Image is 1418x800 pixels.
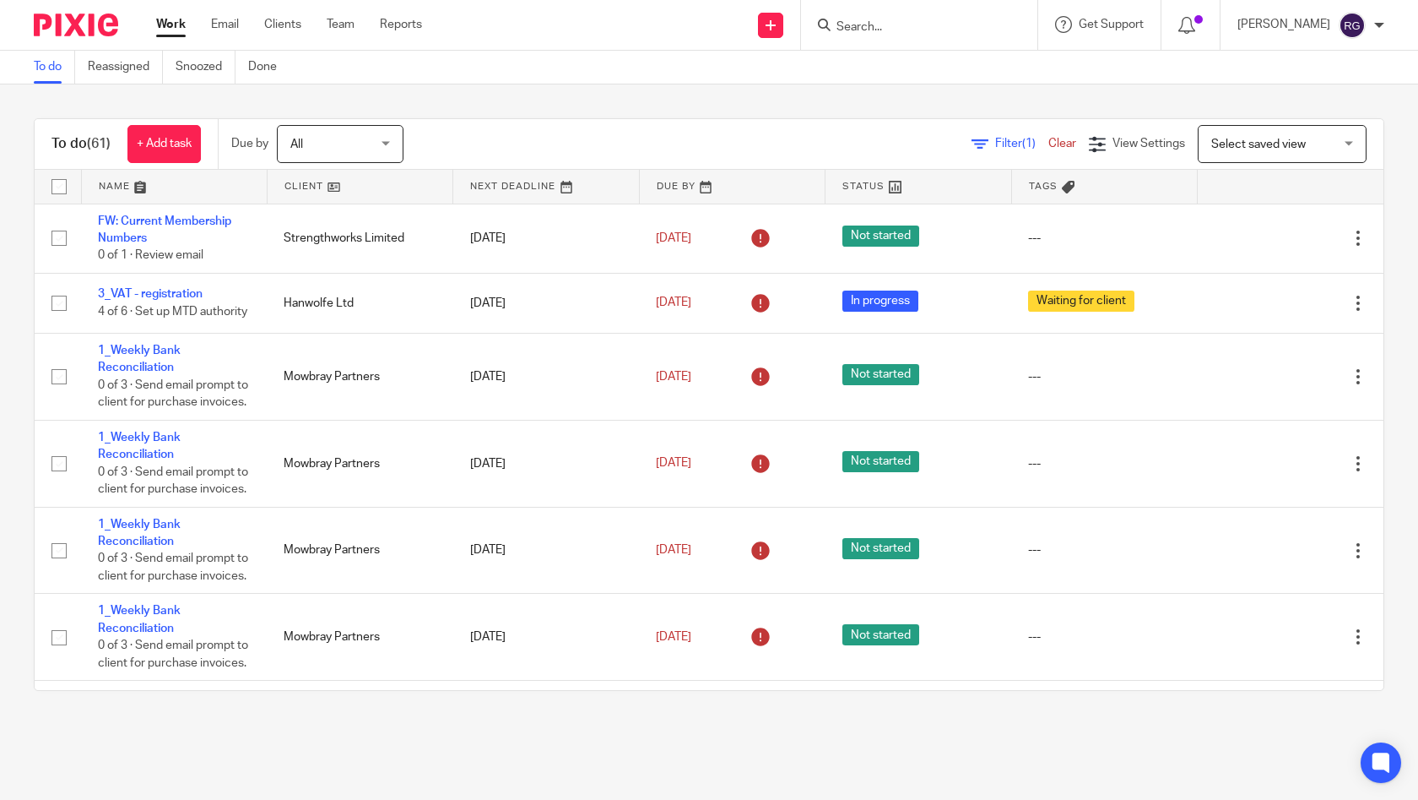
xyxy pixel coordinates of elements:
span: 0 of 3 · Send email prompt to client for purchase invoices. [98,639,248,669]
span: Not started [842,364,919,385]
a: Done [248,51,290,84]
td: Morgans Legal Ltd [267,681,452,768]
td: [DATE] [453,507,639,594]
span: 0 of 1 · Review email [98,249,203,261]
span: [DATE] [656,232,691,244]
span: Not started [842,538,919,559]
p: You are already signed in. [1206,45,1338,62]
div: --- [1028,541,1180,558]
a: Reassigned [88,51,163,84]
span: 0 of 3 · Send email prompt to client for purchase invoices. [98,379,248,409]
td: [DATE] [453,681,639,768]
td: [DATE] [453,273,639,333]
td: Mowbray Partners [267,594,452,681]
a: Work [156,16,186,33]
td: [DATE] [453,334,639,421]
td: Strengthworks Limited [267,204,452,273]
a: Snoozed [176,51,235,84]
div: --- [1028,455,1180,472]
span: Not started [842,226,919,247]
div: --- [1028,230,1180,247]
span: 0 of 3 · Send email prompt to client for purchase invoices. [98,553,248,583]
td: [DATE] [453,594,639,681]
td: Hanwolfe Ltd [267,273,452,333]
span: In progress [842,291,918,312]
a: Team [327,16,354,33]
span: Waiting for client [1028,291,1134,312]
a: FW: Current Membership Numbers [98,215,231,244]
a: Clients [264,16,301,33]
span: [DATE] [656,297,691,309]
span: Tags [1029,182,1058,191]
a: Clear [1048,138,1076,150]
span: [DATE] [656,544,691,556]
span: All [290,139,303,150]
a: 1_Weekly Bank Reconciliation [98,345,181,373]
span: 4 of 6 · Set up MTD authority [98,306,247,318]
td: Mowbray Partners [267,420,452,507]
div: --- [1028,368,1180,385]
a: 3_VAT - registration [98,288,203,300]
span: 0 of 3 · Send email prompt to client for purchase invoices. [98,466,248,496]
a: Reports [380,16,422,33]
span: Not started [842,624,919,645]
h1: To do [51,135,111,153]
span: [DATE] [656,371,691,383]
span: [DATE] [656,631,691,643]
div: --- [1028,629,1180,645]
span: Not started [842,451,919,472]
a: 1_Weekly Bank Reconciliation [98,605,181,634]
span: Select saved view [1211,139,1306,150]
span: [DATE] [656,458,691,470]
td: [DATE] [453,204,639,273]
img: Pixie [34,14,118,36]
p: Due by [231,135,268,152]
img: svg%3E [1339,12,1366,39]
span: View Settings [1112,138,1185,150]
td: Mowbray Partners [267,334,452,421]
td: [DATE] [453,420,639,507]
span: (1) [1022,138,1036,150]
td: Mowbray Partners [267,507,452,594]
a: Email [211,16,239,33]
span: Filter [995,138,1048,150]
a: + Add task [127,125,201,163]
a: 1_Weekly Bank Reconciliation [98,519,181,547]
a: 1_Weekly Bank Reconciliation [98,432,181,460]
a: To do [34,51,75,84]
span: (61) [87,137,111,150]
